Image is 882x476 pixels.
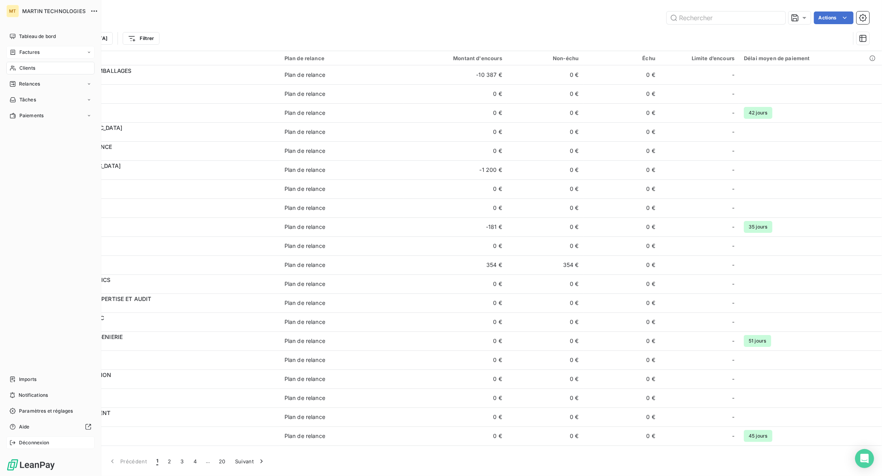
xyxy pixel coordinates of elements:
button: 2 [163,453,176,470]
div: Plan de relance [285,128,325,136]
span: C200586 [55,303,275,311]
div: Plan de relance [285,204,325,212]
input: Rechercher [667,11,785,24]
span: C200692 [55,189,275,197]
button: Filtrer [123,32,159,45]
td: -1 200 € [404,160,506,179]
span: C130144 [55,75,275,83]
div: Non-échu [512,55,579,61]
td: 0 € [507,331,584,350]
div: Plan de relance [285,261,325,269]
td: 0 € [507,236,584,255]
div: Open Intercom Messenger [855,449,874,468]
span: Paramètres et réglages [19,407,73,415]
td: -10 387 € [404,65,506,84]
div: Plan de relance [285,337,325,345]
td: 0 € [583,236,660,255]
td: 354 € [404,255,506,274]
td: -181 € [404,217,506,236]
span: - [732,128,734,136]
td: 0 € [404,407,506,426]
span: - [732,204,734,212]
span: 51 jours [744,335,771,347]
span: C111734 [55,208,275,216]
td: 0 € [404,331,506,350]
span: - [732,375,734,383]
span: C200688 [55,151,275,159]
span: Relances [19,80,40,88]
td: 0 € [507,274,584,293]
span: F200018 [55,94,275,102]
td: 0 € [507,388,584,407]
button: Précédent [104,453,152,470]
span: - [732,242,734,250]
span: F101039 [55,132,275,140]
button: Actions [814,11,854,24]
span: Imports [19,376,36,383]
div: Plan de relance [285,147,325,155]
div: Plan de relance [285,55,400,61]
span: Aide [19,423,30,430]
div: Plan de relance [285,223,325,231]
span: - [732,185,734,193]
td: 0 € [404,369,506,388]
div: Échu [588,55,655,61]
td: 0 € [583,426,660,446]
button: 20 [214,453,230,470]
span: - [732,356,734,364]
td: 0 € [507,312,584,331]
span: C131667 [55,113,275,121]
div: Plan de relance [285,242,325,250]
div: Plan de relance [285,394,325,402]
td: 0 € [583,388,660,407]
td: 0 € [404,236,506,255]
td: 0 € [583,350,660,369]
td: 0 € [507,407,584,426]
td: 0 € [507,122,584,141]
span: Déconnexion [19,439,49,446]
span: - [732,318,734,326]
span: C131772 [55,360,275,368]
span: - [732,299,734,307]
span: C110678 [55,398,275,406]
span: Notifications [19,392,48,399]
span: C111677 [55,246,275,254]
div: Plan de relance [285,299,325,307]
span: - [732,223,734,231]
td: 0 € [507,65,584,84]
span: - [732,394,734,402]
span: - [732,166,734,174]
td: 0 € [507,198,584,217]
div: Plan de relance [285,432,325,440]
span: C125599 [55,341,275,349]
span: - [732,147,734,155]
td: 0 € [404,312,506,331]
td: 0 € [583,274,660,293]
span: C128904 [55,417,275,425]
td: 354 € [507,255,584,274]
td: 0 € [583,217,660,236]
td: 0 € [583,122,660,141]
td: 0 € [583,65,660,84]
div: Plan de relance [285,90,325,98]
span: C200729 [55,379,275,387]
td: 0 € [583,103,660,122]
div: Plan de relance [285,166,325,174]
td: 0 € [583,407,660,426]
td: 0 € [583,179,660,198]
span: MARTIN TECHNOLOGIES [22,8,85,14]
td: 0 € [507,141,584,160]
span: Tableau de bord [19,33,56,40]
td: 0 € [507,293,584,312]
span: F200022 [55,322,275,330]
span: C131148 [55,227,275,235]
div: Plan de relance [285,375,325,383]
td: 0 € [583,293,660,312]
td: 0 € [583,160,660,179]
span: 45 jours [744,430,772,442]
td: 0 € [583,198,660,217]
td: 0 € [507,179,584,198]
div: Plan de relance [285,318,325,326]
td: 0 € [404,350,506,369]
td: 0 € [583,369,660,388]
